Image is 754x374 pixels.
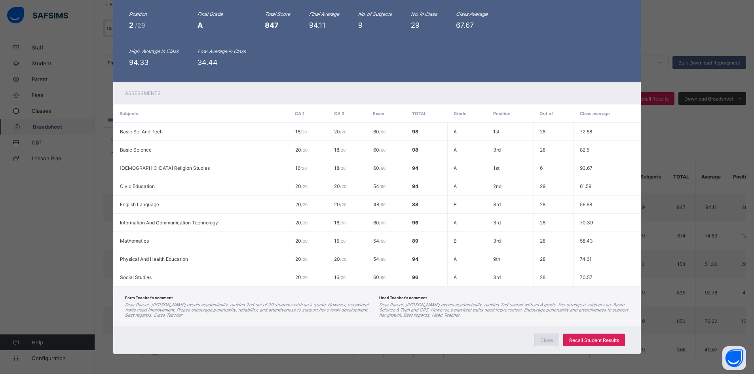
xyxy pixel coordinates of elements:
[379,148,386,152] span: / 60
[309,21,325,29] span: 94.11
[412,220,418,226] span: 96
[493,183,501,189] span: 2nd
[540,256,545,262] span: 28
[493,220,501,226] span: 3rd
[493,274,501,280] span: 3rd
[411,21,420,29] span: 29
[580,220,593,226] span: 70.39
[580,129,592,135] span: 72.68
[412,129,418,135] span: 98
[454,201,457,207] span: B
[334,165,346,171] span: 18
[540,238,545,244] span: 28
[339,275,346,280] span: / 20
[540,183,545,189] span: 29
[454,165,457,171] span: A
[580,256,592,262] span: 74.61
[135,21,145,29] span: /29
[373,220,386,226] span: 60
[493,256,500,262] span: 9th
[295,129,307,135] span: 18
[412,111,426,116] span: Total
[120,274,152,280] span: Social Studies
[339,148,346,152] span: / 20
[580,183,591,189] span: 61.59
[300,166,307,171] span: / 20
[412,238,418,244] span: 89
[339,166,346,171] span: / 20
[334,183,346,189] span: 20
[129,48,179,54] i: High. Average in Class
[340,257,346,262] span: / 20
[301,148,308,152] span: / 20
[301,257,308,262] span: / 20
[198,48,246,54] i: Low. Average in Class
[373,129,386,135] span: 60
[265,11,290,17] i: Total Score
[265,21,279,29] span: 847
[540,220,545,226] span: 28
[295,256,308,262] span: 20
[373,256,386,262] span: 54
[454,183,457,189] span: A
[125,302,368,318] i: Dear Parent, [PERSON_NAME] excels academically, ranking 2nd out of 29 students with an A grade. H...
[411,11,437,17] i: No. in Class
[340,184,346,189] span: / 20
[120,201,159,207] span: English Language
[580,201,592,207] span: 56.68
[358,11,392,17] i: No. of Subjects
[379,275,386,280] span: / 60
[493,129,500,135] span: 1st
[301,275,308,280] span: / 20
[125,90,161,96] span: Assessments
[129,11,147,17] i: Position
[125,296,173,300] span: Form Teacher's comment
[120,165,210,171] span: [DEMOGRAPHIC_DATA] Religion Studies
[301,220,308,225] span: / 20
[454,147,457,153] span: A
[540,274,545,280] span: 28
[540,147,545,153] span: 28
[454,220,457,226] span: A
[339,220,346,225] span: / 20
[493,238,501,244] span: 3rd
[198,11,223,17] i: Final Grade
[580,274,593,280] span: 70.57
[379,202,386,207] span: / 60
[373,201,386,207] span: 48
[580,111,610,116] span: Class average
[334,147,346,153] span: 18
[539,111,553,116] span: Out of
[412,183,418,189] span: 94
[295,147,308,153] span: 20
[379,184,386,189] span: / 60
[120,111,138,116] span: Subjects
[301,202,308,207] span: / 20
[120,147,152,153] span: Basic Science
[373,165,386,171] span: 60
[373,147,386,153] span: 60
[334,129,346,135] span: 20
[295,201,308,207] span: 20
[456,21,474,29] span: 67.67
[493,147,501,153] span: 3rd
[540,165,543,171] span: 6
[120,220,218,226] span: Information And Communication Technology
[412,201,418,207] span: 88
[454,129,457,135] span: A
[373,111,384,116] span: Exam
[580,238,593,244] span: 58.43
[454,111,467,116] span: Grade
[334,201,346,207] span: 20
[454,238,457,244] span: B
[493,111,511,116] span: Position
[198,58,218,66] span: 34.44
[339,239,346,243] span: / 20
[373,238,386,244] span: 54
[379,129,386,134] span: / 60
[295,238,308,244] span: 20
[129,21,135,29] span: 2
[412,165,418,171] span: 94
[379,296,427,300] span: Head Teacher's comment
[301,239,308,243] span: / 20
